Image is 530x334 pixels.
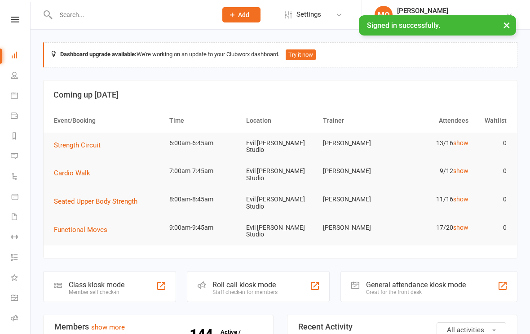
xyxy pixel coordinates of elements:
th: Attendees [396,109,473,132]
button: Cardio Walk [54,168,97,178]
th: Event/Booking [50,109,165,132]
td: 17/20 [396,217,473,238]
a: Roll call kiosk mode [11,309,31,329]
span: Signed in successfully. [367,21,440,30]
span: Seated Upper Body Strength [54,197,137,205]
a: Dashboard [11,46,31,66]
button: Add [222,7,261,22]
div: Great for the front desk [366,289,466,295]
a: show [453,224,468,231]
a: What's New [11,268,31,289]
div: We're working on an update to your Clubworx dashboard. [43,42,517,67]
td: 0 [473,217,511,238]
td: 0 [473,189,511,210]
td: 11/16 [396,189,473,210]
div: Evil [PERSON_NAME] Personal Training [397,15,506,23]
button: × [499,15,515,35]
span: Cardio Walk [54,169,90,177]
div: MQ [375,6,393,24]
div: [PERSON_NAME] [397,7,506,15]
td: 7:00am-7:45am [165,160,242,182]
a: show [453,196,468,203]
a: Product Sales [11,187,31,208]
td: [PERSON_NAME] [319,160,396,182]
button: Try it now [286,49,316,60]
h3: Members [54,322,262,331]
td: 0 [473,160,511,182]
h3: Coming up [DATE] [53,90,507,99]
td: [PERSON_NAME] [319,189,396,210]
td: 9/12 [396,160,473,182]
button: Strength Circuit [54,140,107,151]
strong: Dashboard upgrade available: [60,51,137,58]
h3: Recent Activity [298,322,506,331]
div: General attendance kiosk mode [366,281,466,289]
span: Functional Moves [54,226,107,234]
span: Add [238,11,249,18]
span: All activities [447,326,484,334]
td: Evil [PERSON_NAME] Studio [242,217,319,245]
td: [PERSON_NAME] [319,133,396,154]
td: 13/16 [396,133,473,154]
td: Evil [PERSON_NAME] Studio [242,160,319,189]
td: 8:00am-8:45am [165,189,242,210]
a: show [453,167,468,174]
a: Calendar [11,86,31,107]
a: show more [91,323,125,331]
a: Payments [11,107,31,127]
span: Strength Circuit [54,141,101,149]
input: Search... [53,9,211,21]
td: [PERSON_NAME] [319,217,396,238]
a: Reports [11,127,31,147]
a: show [453,139,468,147]
a: People [11,66,31,86]
div: Staff check-in for members [212,289,278,295]
div: Roll call kiosk mode [212,281,278,289]
td: 0 [473,133,511,154]
td: Evil [PERSON_NAME] Studio [242,133,319,161]
th: Waitlist [473,109,511,132]
a: General attendance kiosk mode [11,289,31,309]
td: 6:00am-6:45am [165,133,242,154]
div: Class kiosk mode [69,281,124,289]
th: Time [165,109,242,132]
td: Evil [PERSON_NAME] Studio [242,189,319,217]
th: Location [242,109,319,132]
td: 9:00am-9:45am [165,217,242,238]
th: Trainer [319,109,396,132]
div: Member self check-in [69,289,124,295]
button: Functional Moves [54,224,114,235]
button: Seated Upper Body Strength [54,196,144,207]
span: Settings [296,4,321,25]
